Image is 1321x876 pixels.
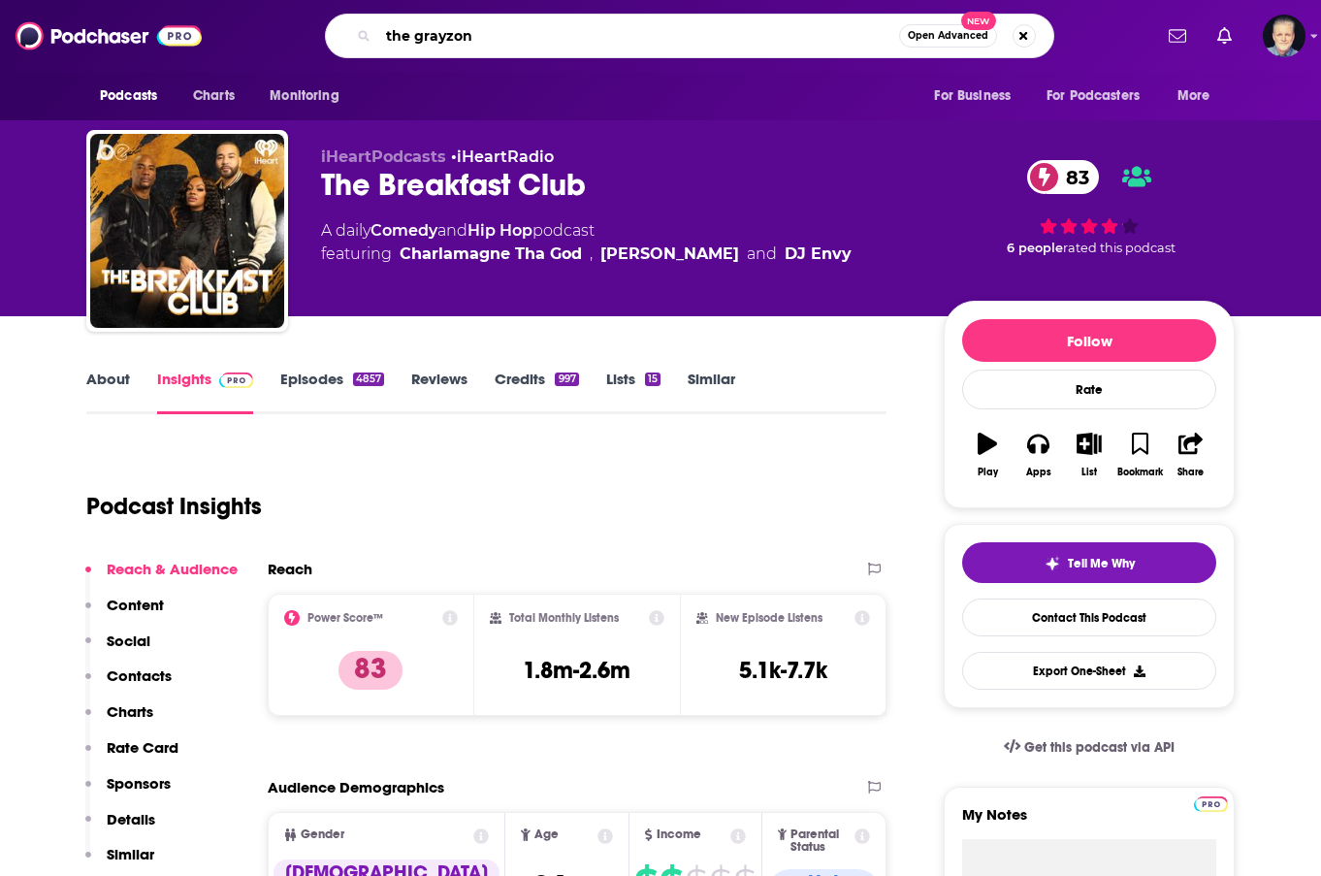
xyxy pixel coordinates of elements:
[1047,160,1099,194] span: 83
[378,20,899,51] input: Search podcasts, credits, & more...
[268,560,312,578] h2: Reach
[467,221,532,240] a: Hip Hop
[962,319,1216,362] button: Follow
[85,560,238,596] button: Reach & Audience
[1114,420,1165,490] button: Bookmark
[307,611,383,625] h2: Power Score™
[978,467,998,478] div: Play
[509,611,619,625] h2: Total Monthly Listens
[962,420,1013,490] button: Play
[1026,467,1051,478] div: Apps
[1263,15,1305,57] span: Logged in as JonesLiterary
[657,828,701,841] span: Income
[962,652,1216,690] button: Export One-Sheet
[86,492,262,521] h1: Podcast Insights
[107,845,154,863] p: Similar
[353,373,384,386] div: 4857
[988,724,1190,771] a: Get this podcast via API
[157,370,253,414] a: InsightsPodchaser Pro
[790,828,851,854] span: Parental Status
[1177,82,1210,110] span: More
[1161,19,1194,52] a: Show notifications dropdown
[85,666,172,702] button: Contacts
[495,370,578,414] a: Credits997
[85,738,178,774] button: Rate Card
[606,370,660,414] a: Lists15
[590,243,593,266] span: ,
[85,632,150,667] button: Social
[85,596,164,632] button: Content
[321,243,852,266] span: featuring
[1068,556,1135,571] span: Tell Me Why
[920,78,1035,114] button: open menu
[107,560,238,578] p: Reach & Audience
[1263,15,1305,57] img: User Profile
[85,702,153,738] button: Charts
[90,134,284,328] img: The Breakfast Club
[107,632,150,650] p: Social
[180,78,246,114] a: Charts
[280,370,384,414] a: Episodes4857
[107,702,153,721] p: Charts
[1013,420,1063,490] button: Apps
[1034,78,1168,114] button: open menu
[1064,420,1114,490] button: List
[1166,420,1216,490] button: Share
[962,805,1216,839] label: My Notes
[1209,19,1240,52] a: Show notifications dropdown
[688,370,735,414] a: Similar
[1194,796,1228,812] img: Podchaser Pro
[645,373,660,386] div: 15
[934,82,1011,110] span: For Business
[301,828,344,841] span: Gender
[338,651,403,690] p: 83
[962,599,1216,636] a: Contact This Podcast
[716,611,822,625] h2: New Episode Listens
[107,774,171,793] p: Sponsors
[1063,241,1176,255] span: rated this podcast
[400,243,582,266] a: Charlamagne Tha God
[268,778,444,796] h2: Audience Demographics
[899,24,997,48] button: Open AdvancedNew
[555,373,578,386] div: 997
[219,373,253,388] img: Podchaser Pro
[411,370,467,414] a: Reviews
[785,243,852,266] a: DJ Envy
[1045,556,1060,571] img: tell me why sparkle
[523,656,630,685] h3: 1.8m-2.6m
[256,78,364,114] button: open menu
[1027,160,1099,194] a: 83
[739,656,827,685] h3: 5.1k-7.7k
[1024,739,1175,756] span: Get this podcast via API
[86,370,130,414] a: About
[944,147,1235,268] div: 83 6 peoplerated this podcast
[107,738,178,757] p: Rate Card
[1117,467,1163,478] div: Bookmark
[747,243,777,266] span: and
[85,774,171,810] button: Sponsors
[1177,467,1204,478] div: Share
[325,14,1054,58] div: Search podcasts, credits, & more...
[107,810,155,828] p: Details
[321,219,852,266] div: A daily podcast
[962,370,1216,409] div: Rate
[193,82,235,110] span: Charts
[1007,241,1063,255] span: 6 people
[100,82,157,110] span: Podcasts
[1081,467,1097,478] div: List
[962,542,1216,583] button: tell me why sparkleTell Me Why
[85,810,155,846] button: Details
[1263,15,1305,57] button: Show profile menu
[107,596,164,614] p: Content
[1047,82,1140,110] span: For Podcasters
[534,828,559,841] span: Age
[270,82,338,110] span: Monitoring
[371,221,437,240] a: Comedy
[457,147,554,166] a: iHeartRadio
[451,147,554,166] span: •
[961,12,996,30] span: New
[437,221,467,240] span: and
[86,78,182,114] button: open menu
[321,147,446,166] span: iHeartPodcasts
